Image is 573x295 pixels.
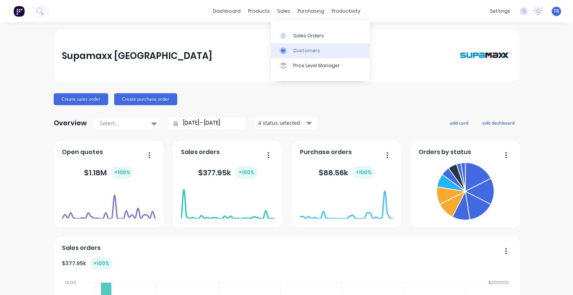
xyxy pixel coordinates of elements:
[13,6,25,17] img: Factory
[90,257,112,270] div: + 100 %
[114,93,177,105] button: Create purchase order
[293,47,320,54] div: Customers
[293,32,324,39] div: Sales Orders
[54,116,87,131] div: Overview
[489,279,510,286] tspan: $300000
[486,6,514,17] div: settings
[271,58,370,73] a: Price Level Manager
[62,257,112,270] div: $ 377.95k
[258,119,305,127] div: 4 status selected
[445,118,473,128] button: add card
[62,48,212,63] div: Supamaxx [GEOGRAPHIC_DATA]
[459,37,511,74] img: Supamaxx Australia
[209,6,244,17] a: dashboard
[181,148,220,157] span: Sales orders
[235,166,257,179] div: + 100 %
[319,166,375,179] div: $ 88.56k
[254,117,317,129] button: 4 status selected
[353,166,375,179] div: + 100 %
[198,166,257,179] div: $ 377.95k
[294,6,328,17] div: purchasing
[62,148,103,157] span: Open quotes
[300,148,352,157] span: Purchase orders
[293,62,340,69] div: Price Level Manager
[84,166,133,179] div: $ 1.18M
[328,6,364,17] div: productivity
[111,166,133,179] div: + 100 %
[54,93,108,105] button: Create sales order
[477,118,519,128] button: edit dashboard
[273,6,294,17] div: sales
[271,43,370,58] a: Customers
[244,6,273,17] div: products
[271,28,370,43] a: Sales Orders
[419,148,471,157] span: Orders by status
[554,8,559,15] span: TR
[65,279,76,286] tspan: 12.00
